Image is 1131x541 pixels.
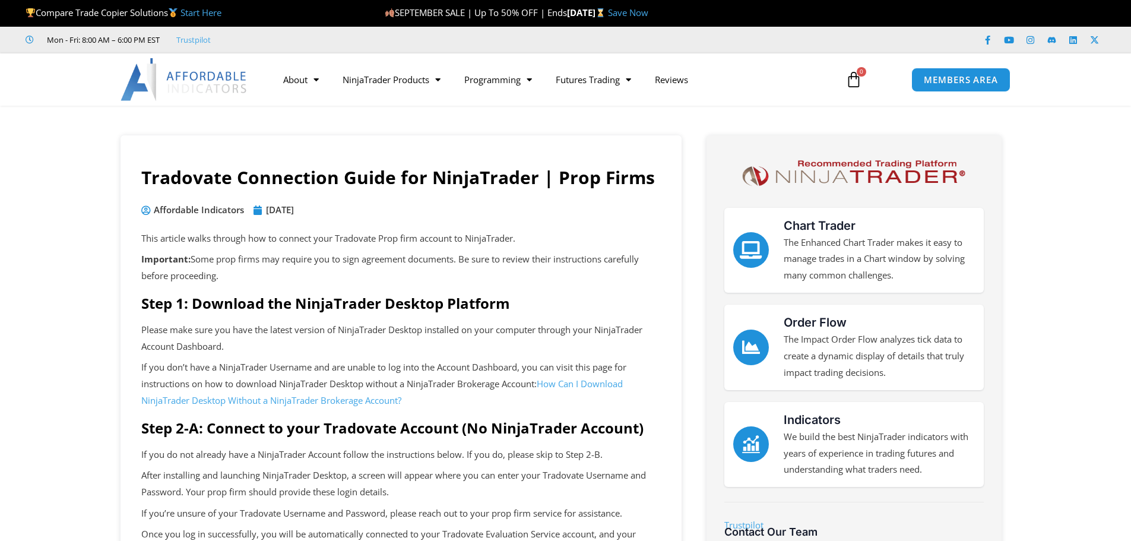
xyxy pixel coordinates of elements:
p: The Impact Order Flow analyzes tick data to create a dynamic display of details that truly impact... [784,331,975,381]
h3: Contact Our Team [724,525,984,539]
h2: Step 2-A: Connect to your Tradovate Account (No NinjaTrader Account) [141,419,661,437]
img: 🍂 [385,8,394,17]
p: The Enhanced Chart Trader makes it easy to manage trades in a Chart window by solving many common... [784,235,975,284]
img: ⌛ [596,8,605,17]
time: [DATE] [266,204,294,216]
p: Some prop firms may require you to sign agreement documents. Be sure to review their instructions... [141,251,661,284]
a: About [271,66,331,93]
p: After installing and launching NinjaTrader Desktop, a screen will appear where you can enter your... [141,467,661,501]
a: Indicators [784,413,841,427]
h1: Tradovate Connection Guide for NinjaTrader | Prop Firms [141,165,661,190]
a: NinjaTrader Products [331,66,452,93]
span: SEPTEMBER SALE | Up To 50% OFF | Ends [385,7,567,18]
p: If you do not already have a NinjaTrader Account follow the instructions below. If you do, please... [141,447,661,463]
a: Start Here [180,7,221,18]
a: Chart Trader [784,219,856,233]
span: Mon - Fri: 8:00 AM – 6:00 PM EST [44,33,160,47]
a: Trustpilot [176,34,211,45]
img: 🥇 [169,8,178,17]
a: Programming [452,66,544,93]
span: Affordable Indicators [151,202,244,219]
a: 0 [828,62,880,97]
a: Chart Trader [733,232,769,268]
p: We build the best NinjaTrader indicators with years of experience in trading futures and understa... [784,429,975,479]
a: Indicators [733,426,769,462]
a: How Can I Download NinjaTrader Desktop Without a NinjaTrader Brokerage Account? [141,378,623,406]
img: 🏆 [26,8,35,17]
p: If you don’t have a NinjaTrader Username and are unable to log into the Account Dashboard, you ca... [141,359,661,409]
a: Order Flow [784,315,847,330]
p: Please make sure you have the latest version of NinjaTrader Desktop installed on your computer th... [141,322,661,355]
a: Futures Trading [544,66,643,93]
img: LogoAI | Affordable Indicators – NinjaTrader [121,58,248,101]
img: NinjaTrader Logo | Affordable Indicators – NinjaTrader [737,156,970,190]
p: This article walks through how to connect your Tradovate Prop firm account to NinjaTrader. [141,230,661,247]
a: Trustpilot [724,519,763,531]
a: MEMBERS AREA [911,68,1010,92]
a: Order Flow [733,330,769,365]
h2: Step 1: Download the NinjaTrader Desktop Platform [141,294,661,312]
p: If you’re unsure of your Tradovate Username and Password, please reach out to your prop firm serv... [141,505,661,522]
nav: Menu [271,66,832,93]
a: Reviews [643,66,700,93]
strong: Important: [141,253,191,265]
span: Compare Trade Copier Solutions [26,7,221,18]
span: 0 [857,67,866,77]
span: MEMBERS AREA [924,75,998,84]
a: Save Now [608,7,648,18]
strong: [DATE] [567,7,608,18]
